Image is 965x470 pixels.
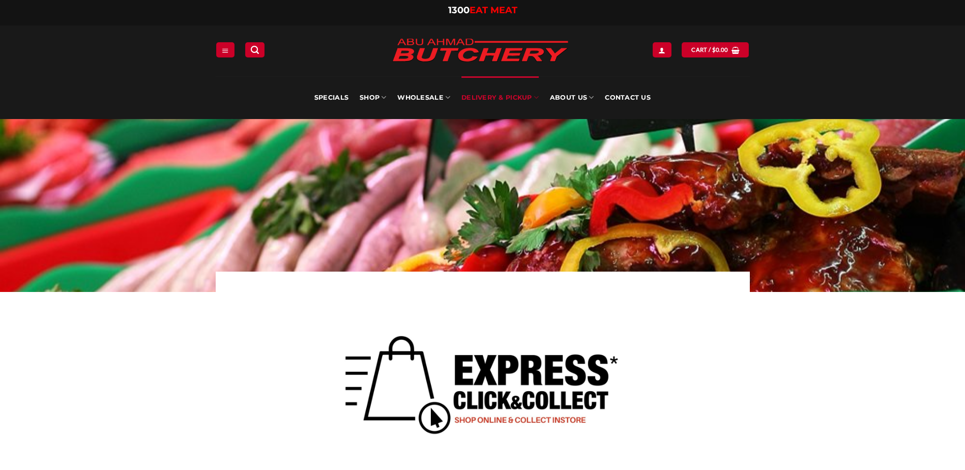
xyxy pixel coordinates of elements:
[605,76,651,119] a: Contact Us
[397,76,450,119] a: Wholesale
[712,46,728,53] bdi: 0.00
[360,76,386,119] a: SHOP
[245,42,265,57] a: Search
[448,5,517,16] a: 1300EAT MEAT
[653,42,671,57] a: Login
[384,32,577,70] img: Abu Ahmad Butchery
[448,5,470,16] span: 1300
[216,42,235,57] a: Menu
[550,76,594,119] a: About Us
[712,45,716,54] span: $
[314,76,348,119] a: Specials
[470,5,517,16] span: EAT MEAT
[682,42,749,57] a: View cart
[330,307,635,455] img: Click and Collect
[691,45,728,54] span: Cart /
[461,76,539,119] a: Delivery & Pickup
